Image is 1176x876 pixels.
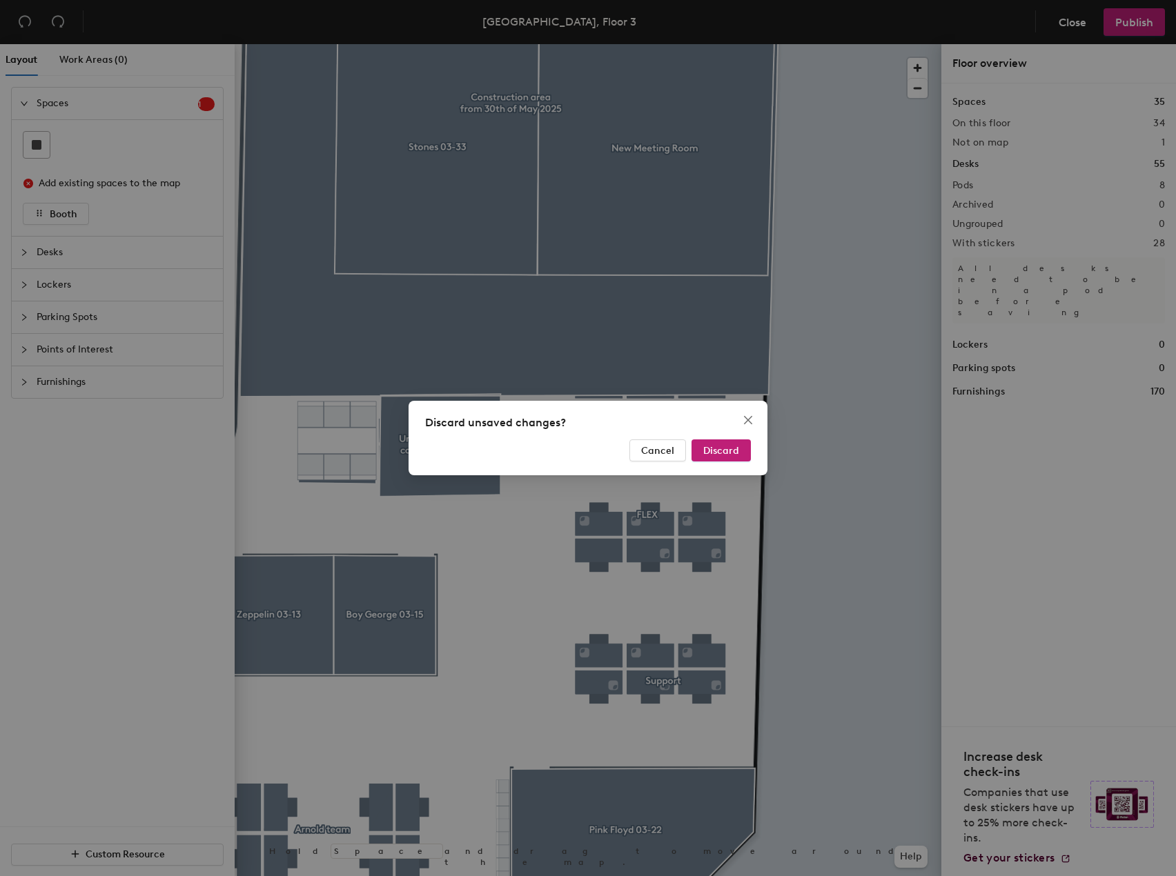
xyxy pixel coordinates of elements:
[692,439,751,461] button: Discard
[737,415,759,426] span: Close
[743,415,754,426] span: close
[737,409,759,431] button: Close
[629,439,686,461] button: Cancel
[641,445,674,457] span: Cancel
[425,415,751,431] div: Discard unsaved changes?
[703,445,739,457] span: Discard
